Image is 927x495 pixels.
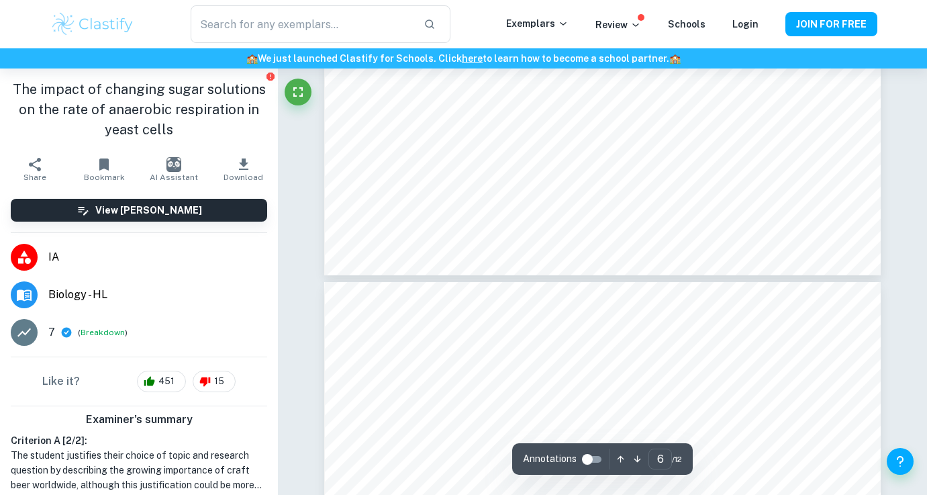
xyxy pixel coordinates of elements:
[150,173,198,182] span: AI Assistant
[285,79,311,105] button: Fullscreen
[81,326,125,339] button: Breakdown
[50,11,136,38] img: Clastify logo
[595,17,641,32] p: Review
[11,79,267,140] h1: The impact of changing sugar solutions on the rate of anaerobic respiration in yeast cells
[151,375,182,388] span: 451
[137,371,186,392] div: 451
[95,203,202,218] h6: View [PERSON_NAME]
[84,173,125,182] span: Bookmark
[78,326,128,339] span: ( )
[506,16,569,31] p: Exemplars
[11,448,267,492] h1: The student justifies their choice of topic and research question by describing the growing impor...
[209,150,279,188] button: Download
[672,453,682,465] span: / 12
[462,53,483,64] a: here
[70,150,140,188] button: Bookmark
[193,371,236,392] div: 15
[191,5,412,43] input: Search for any exemplars...
[265,71,275,81] button: Report issue
[668,19,705,30] a: Schools
[3,51,924,66] h6: We just launched Clastify for Schools. Click to learn how to become a school partner.
[42,373,80,390] h6: Like it?
[139,150,209,188] button: AI Assistant
[732,19,759,30] a: Login
[11,433,267,448] h6: Criterion A [ 2 / 2 ]:
[5,412,273,428] h6: Examiner's summary
[887,448,914,475] button: Help and Feedback
[523,452,577,466] span: Annotations
[246,53,258,64] span: 🏫
[166,157,181,172] img: AI Assistant
[669,53,681,64] span: 🏫
[224,173,263,182] span: Download
[207,375,232,388] span: 15
[11,199,267,222] button: View [PERSON_NAME]
[48,249,267,265] span: IA
[48,324,55,341] p: 7
[23,173,46,182] span: Share
[48,287,267,303] span: Biology - HL
[785,12,877,36] button: JOIN FOR FREE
